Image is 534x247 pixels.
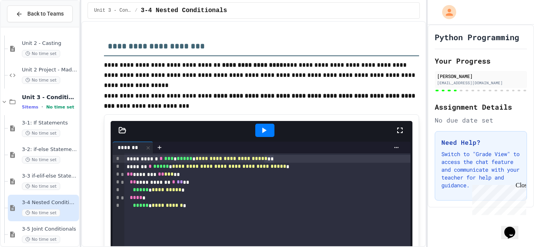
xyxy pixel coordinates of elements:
span: 3-4 Nested Conditionals [22,199,77,206]
h3: Need Help? [441,138,520,147]
span: No time set [22,209,60,217]
div: [EMAIL_ADDRESS][DOMAIN_NAME] [437,80,525,86]
span: 3-3 if-elif-else Statements [22,173,77,179]
span: No time set [22,183,60,190]
span: / [135,7,138,14]
span: No time set [22,130,60,137]
p: Switch to "Grade View" to access the chat feature and communicate with your teacher for help and ... [441,150,520,189]
span: Unit 2 - Casting [22,40,77,47]
span: Unit 3 - Conditionals [22,94,77,101]
h1: Python Programming [435,32,519,43]
span: Unit 2 Project - Mad Lib [22,67,77,73]
button: Back to Teams [7,5,73,22]
span: Unit 3 - Conditionals [94,7,132,14]
span: No time set [22,236,60,243]
div: [PERSON_NAME] [437,73,525,80]
span: • [41,104,43,110]
span: 3-5 Joint Conditionals [22,226,77,233]
iframe: chat widget [469,182,526,215]
div: No due date set [435,116,527,125]
span: 3-4 Nested Conditionals [141,6,227,15]
span: 5 items [22,105,38,110]
span: No time set [22,50,60,57]
span: Back to Teams [27,10,64,18]
span: No time set [22,156,60,163]
span: 3-1: If Statements [22,120,77,126]
span: No time set [46,105,74,110]
div: My Account [434,3,458,21]
h2: Assignment Details [435,101,527,112]
span: No time set [22,76,60,84]
div: Chat with us now!Close [3,3,54,50]
iframe: chat widget [501,216,526,239]
span: 3-2: if-else Statements [22,146,77,153]
h2: Your Progress [435,55,527,66]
